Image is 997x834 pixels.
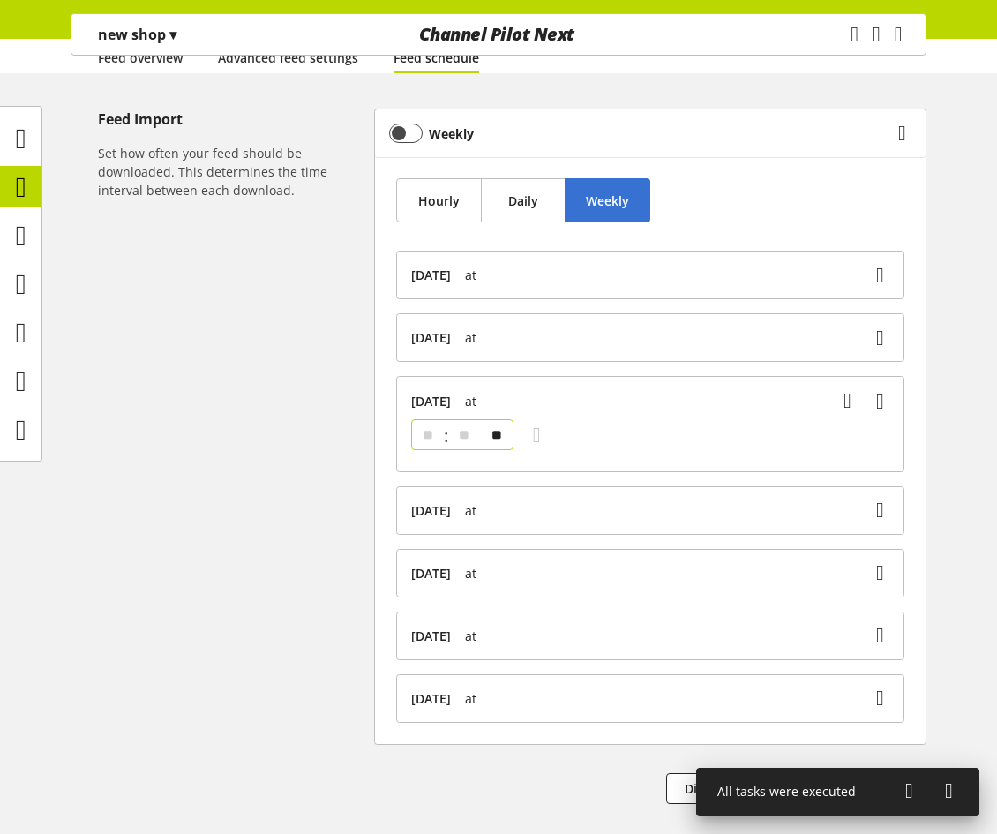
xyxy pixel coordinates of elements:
span: at [465,392,476,410]
span: ▾ [169,25,176,44]
span: All tasks were executed [717,783,856,800]
span: [DATE] [411,328,451,347]
p: new shop [98,24,176,45]
span: [DATE] [411,564,451,582]
span: : [444,420,448,451]
a: Advanced feed settings [218,49,358,67]
span: at [465,564,476,582]
span: Hourly [418,192,460,210]
span: [DATE] [411,627,451,645]
a: Feed schedule [394,49,479,67]
span: [DATE] [411,689,451,708]
span: Daily [508,192,538,210]
button: Daily [481,178,566,222]
span: [DATE] [411,501,451,520]
h6: Set how often your feed should be downloaded. This determines the time interval between each down... [98,144,367,199]
a: Feed overview [98,49,183,67]
span: at [465,266,476,284]
button: Hourly [396,178,482,222]
span: at [465,328,476,347]
button: Weekly [565,178,650,222]
span: [DATE] [411,392,451,410]
span: Discard Changes [685,779,784,798]
h5: Feed Import [98,109,367,130]
button: Discard Changes [666,773,803,804]
b: Weekly [429,124,474,143]
span: [DATE] [411,266,451,284]
span: at [465,501,476,520]
nav: main navigation [71,13,926,56]
span: at [465,689,476,708]
span: at [465,627,476,645]
span: Weekly [586,192,629,210]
